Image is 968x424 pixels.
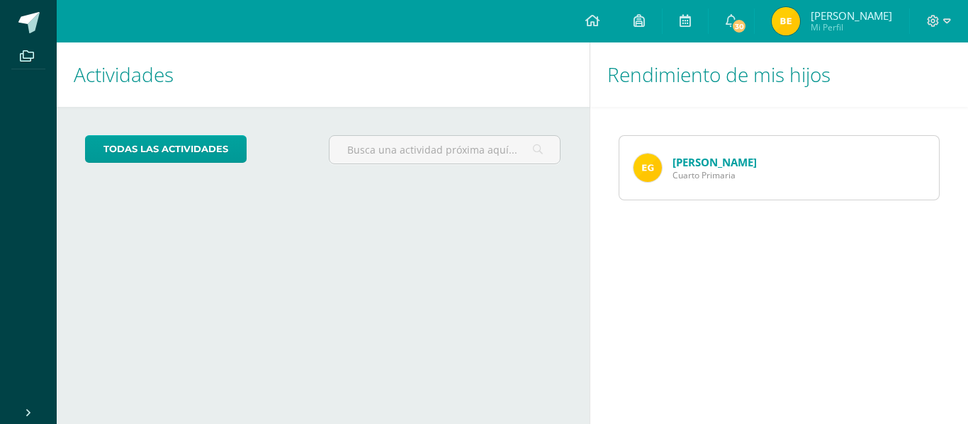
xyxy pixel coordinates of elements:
span: Mi Perfil [811,21,892,33]
h1: Actividades [74,42,573,107]
img: 4e929e2aaa92f6184b2641c15168b8eb.png [634,154,662,182]
h1: Rendimiento de mis hijos [607,42,952,107]
span: 30 [731,18,747,34]
input: Busca una actividad próxima aquí... [330,136,561,164]
img: 2fda688765b4d9d1129ee0a0085a7797.png [772,7,800,35]
a: [PERSON_NAME] [672,155,757,169]
a: todas las Actividades [85,135,247,163]
span: [PERSON_NAME] [811,8,892,23]
span: Cuarto Primaria [672,169,757,181]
